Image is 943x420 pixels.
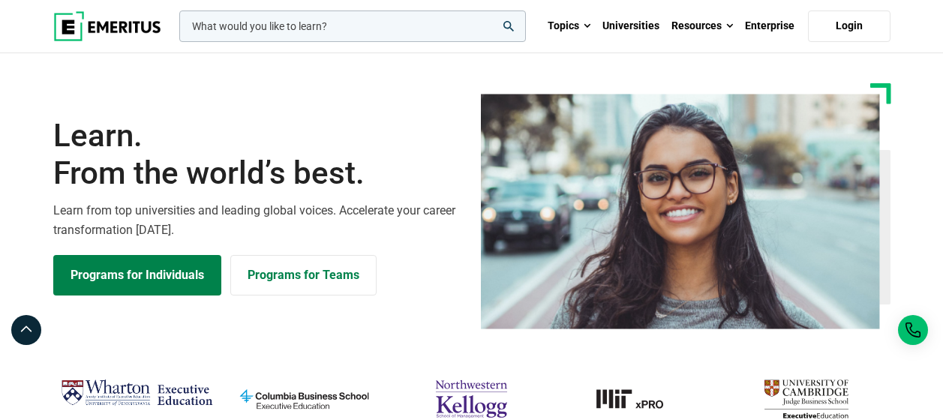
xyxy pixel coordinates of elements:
[53,201,463,239] p: Learn from top universities and leading global voices. Accelerate your career transformation [DATE].
[61,374,213,412] img: Wharton Executive Education
[53,154,463,192] span: From the world’s best.
[481,94,880,329] img: Learn from the world's best
[808,10,890,42] a: Login
[179,10,526,42] input: woocommerce-product-search-field-0
[53,117,463,193] h1: Learn.
[53,255,221,295] a: Explore Programs
[230,255,377,295] a: Explore for Business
